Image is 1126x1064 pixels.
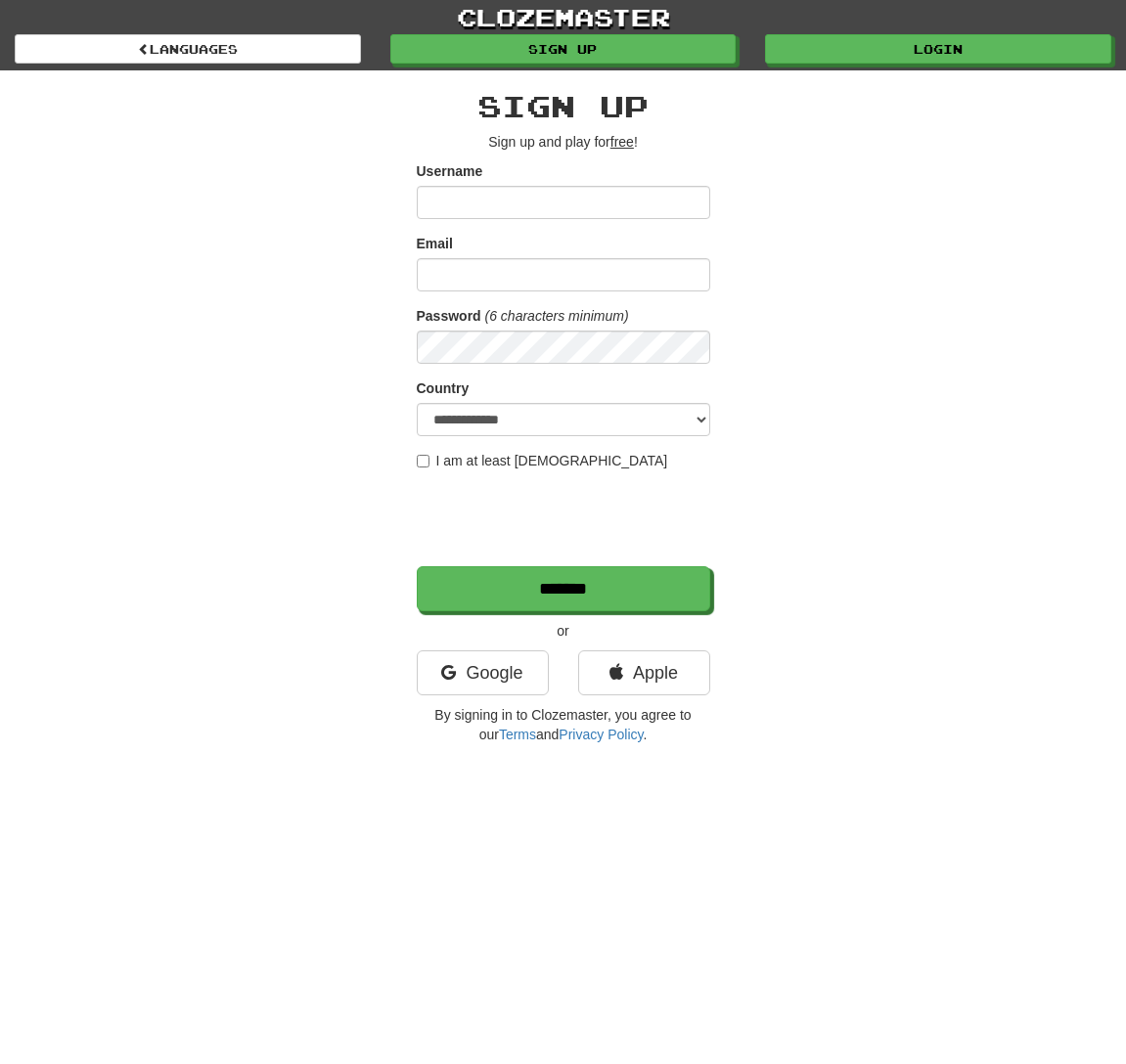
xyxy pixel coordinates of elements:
iframe: reCAPTCHA [417,480,714,556]
a: Google [417,650,549,695]
a: Privacy Policy [559,727,643,742]
p: Sign up and play for ! [417,132,710,152]
h2: Sign up [417,90,710,122]
a: Sign up [390,34,737,64]
a: Login [765,34,1111,64]
label: Country [417,378,470,398]
a: Languages [15,34,361,64]
p: or [417,621,710,641]
a: Terms [499,727,536,742]
input: I am at least [DEMOGRAPHIC_DATA] [417,455,429,467]
em: (6 characters minimum) [485,308,629,324]
label: Password [417,306,481,326]
u: free [610,134,634,150]
p: By signing in to Clozemaster, you agree to our and . [417,705,710,744]
a: Apple [578,650,710,695]
label: I am at least [DEMOGRAPHIC_DATA] [417,451,668,470]
label: Email [417,234,453,253]
label: Username [417,161,483,181]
